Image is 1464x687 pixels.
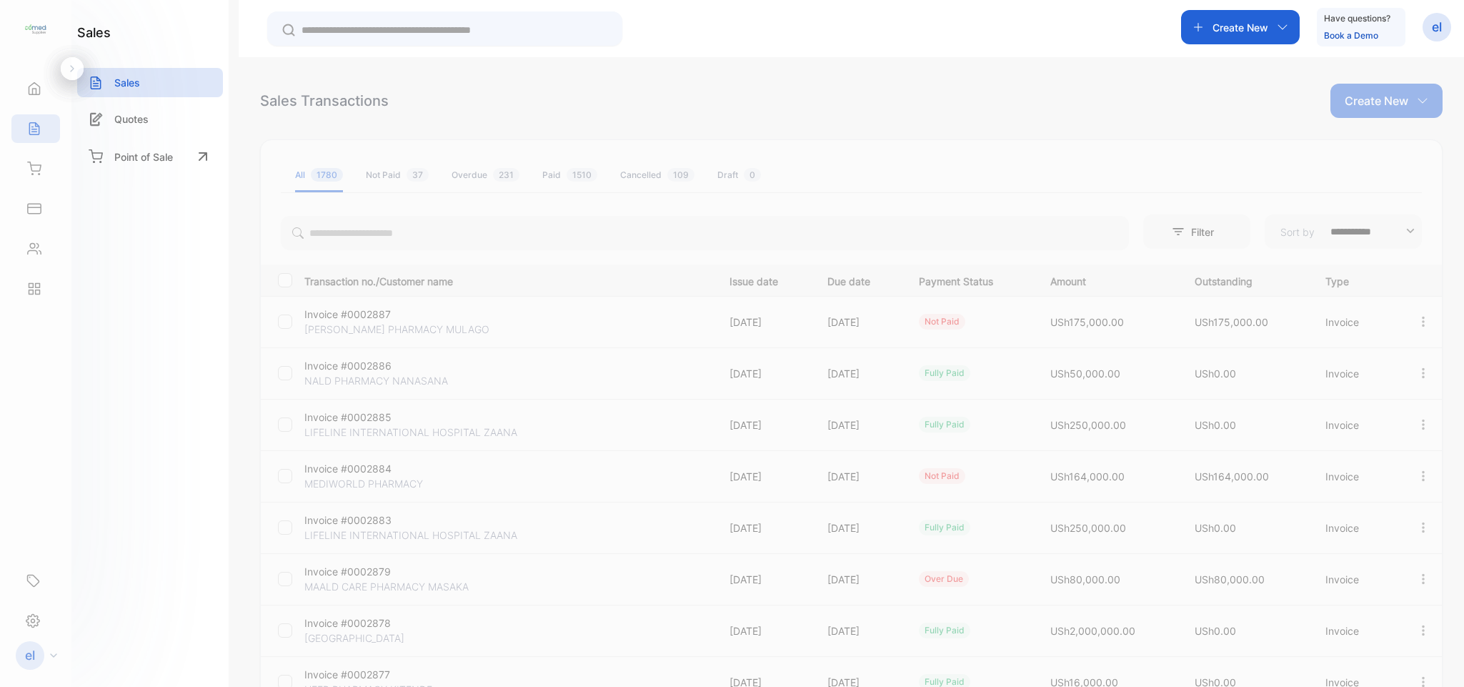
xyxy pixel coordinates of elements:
[304,528,517,543] p: LIFELINE INTERNATIONAL HOSPITAL ZAANA
[366,169,429,182] div: Not Paid
[827,315,890,330] p: [DATE]
[729,366,799,381] p: [DATE]
[1195,419,1236,431] span: USh0.00
[114,149,173,164] p: Point of Sale
[304,513,440,528] p: Invoice #0002883
[1325,623,1387,638] p: Invoice
[1423,10,1451,44] button: el
[729,469,799,484] p: [DATE]
[919,468,965,484] div: not paid
[919,520,970,535] div: fully paid
[744,168,761,182] span: 0
[1325,520,1387,535] p: Invoice
[1050,367,1120,380] span: USh50,000.00
[729,623,799,638] p: [DATE]
[729,520,799,535] p: [DATE]
[452,169,519,182] div: Overdue
[827,417,890,433] p: [DATE]
[304,307,440,322] p: Invoice #0002887
[1195,271,1296,289] p: Outstanding
[1050,522,1126,534] span: USh250,000.00
[1325,469,1387,484] p: Invoice
[1324,11,1390,26] p: Have questions?
[1050,419,1126,431] span: USh250,000.00
[620,169,694,182] div: Cancelled
[827,572,890,587] p: [DATE]
[311,168,343,182] span: 1780
[1050,470,1125,483] span: USh164,000.00
[919,314,965,330] div: not paid
[1345,92,1408,109] p: Create New
[304,631,440,646] p: [GEOGRAPHIC_DATA]
[304,579,469,594] p: MAALD CARE PHARMACY MASAKA
[919,571,969,587] div: over due
[1325,417,1387,433] p: Invoice
[827,271,890,289] p: Due date
[1330,84,1443,118] button: Create New
[114,75,140,90] p: Sales
[304,667,440,682] p: Invoice #0002877
[304,425,517,440] p: LIFELINE INTERNATIONAL HOSPITAL ZAANA
[1050,573,1120,585] span: USh80,000.00
[667,168,694,182] span: 109
[919,623,970,638] div: fully paid
[919,365,970,381] div: fully paid
[729,572,799,587] p: [DATE]
[542,169,597,182] div: Paid
[304,476,440,491] p: MEDIWORLD PHARMACY
[919,417,970,433] div: fully paid
[1050,625,1135,637] span: USh2,000,000.00
[729,271,799,289] p: Issue date
[827,469,890,484] p: [DATE]
[1195,367,1236,380] span: USh0.00
[1404,627,1464,687] iframe: LiveChat chat widget
[1181,10,1300,44] button: Create New
[493,168,519,182] span: 231
[729,417,799,433] p: [DATE]
[1195,625,1236,637] span: USh0.00
[1195,316,1268,328] span: USh175,000.00
[304,410,440,425] p: Invoice #0002885
[25,646,35,665] p: el
[567,168,597,182] span: 1510
[77,141,223,172] a: Point of Sale
[407,168,429,182] span: 37
[827,623,890,638] p: [DATE]
[729,315,799,330] p: [DATE]
[295,169,343,182] div: All
[77,104,223,134] a: Quotes
[1432,18,1442,36] p: el
[304,564,440,579] p: Invoice #0002879
[1280,224,1315,239] p: Sort by
[717,169,761,182] div: Draft
[77,68,223,97] a: Sales
[1195,470,1269,483] span: USh164,000.00
[1325,315,1387,330] p: Invoice
[304,461,440,476] p: Invoice #0002884
[1325,366,1387,381] p: Invoice
[1050,271,1165,289] p: Amount
[827,366,890,381] p: [DATE]
[1325,271,1387,289] p: Type
[304,358,440,373] p: Invoice #0002886
[1324,30,1378,41] a: Book a Demo
[1325,572,1387,587] p: Invoice
[77,23,111,42] h1: sales
[304,322,489,337] p: [PERSON_NAME] PHARMACY MULAGO
[1050,316,1124,328] span: USh175,000.00
[114,112,149,127] p: Quotes
[919,271,1020,289] p: Payment Status
[827,520,890,535] p: [DATE]
[304,373,448,388] p: NALD PHARMACY NANASANA
[1195,573,1265,585] span: USh80,000.00
[260,90,389,112] div: Sales Transactions
[1212,20,1268,35] p: Create New
[1195,522,1236,534] span: USh0.00
[304,616,440,631] p: Invoice #0002878
[304,271,712,289] p: Transaction no./Customer name
[1265,214,1422,249] button: Sort by
[25,19,46,40] img: logo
